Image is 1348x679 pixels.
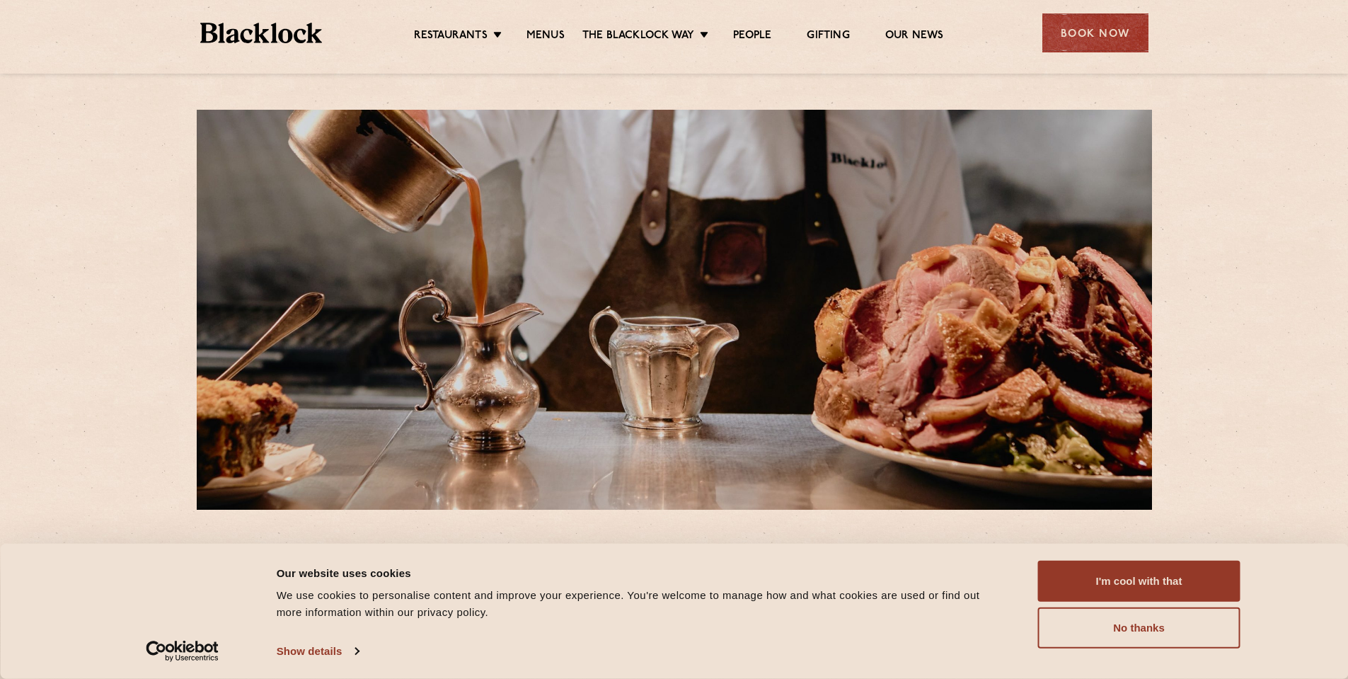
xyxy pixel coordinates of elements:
[582,29,694,45] a: The Blacklock Way
[807,29,849,45] a: Gifting
[200,23,323,43] img: BL_Textured_Logo-footer-cropped.svg
[1042,13,1148,52] div: Book Now
[733,29,771,45] a: People
[1038,607,1240,649] button: No thanks
[277,564,1006,581] div: Our website uses cookies
[1038,561,1240,602] button: I'm cool with that
[526,29,565,45] a: Menus
[885,29,944,45] a: Our News
[277,641,359,662] a: Show details
[120,641,244,662] a: Usercentrics Cookiebot - opens in a new window
[277,587,1006,621] div: We use cookies to personalise content and improve your experience. You're welcome to manage how a...
[414,29,488,45] a: Restaurants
